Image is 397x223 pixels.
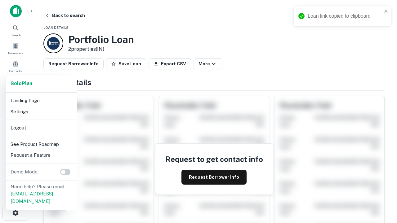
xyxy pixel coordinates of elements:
li: Logout [8,122,74,133]
li: See Product Roadmap [8,139,74,150]
li: Settings [8,106,74,117]
a: SoloPlan [11,80,32,87]
button: close [384,9,388,15]
strong: Solo Plan [11,81,32,86]
iframe: Chat Widget [366,154,397,183]
a: [EMAIL_ADDRESS][DOMAIN_NAME] [11,191,53,204]
li: Landing Page [8,95,74,106]
p: Need help? Please email [11,183,72,205]
li: Request a Feature [8,150,74,161]
p: Demo Mode [8,168,40,176]
div: Loan link copied to clipboard [308,12,382,20]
